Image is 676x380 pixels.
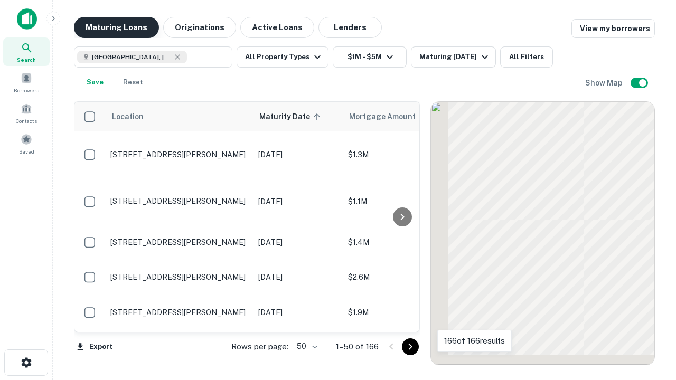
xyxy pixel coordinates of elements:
button: Maturing Loans [74,17,159,38]
span: Contacts [16,117,37,125]
p: [DATE] [258,236,337,248]
span: Saved [19,147,34,156]
h6: Show Map [585,77,624,89]
p: 1–50 of 166 [336,340,379,353]
iframe: Chat Widget [623,296,676,346]
p: [DATE] [258,149,337,160]
p: $2.6M [348,271,454,283]
p: Rows per page: [231,340,288,353]
span: Maturity Date [259,110,324,123]
a: Saved [3,129,50,158]
button: Go to next page [402,338,419,355]
th: Maturity Date [253,102,343,131]
p: [STREET_ADDRESS][PERSON_NAME] [110,150,248,159]
a: Borrowers [3,68,50,97]
a: Contacts [3,99,50,127]
p: $1.4M [348,236,454,248]
img: capitalize-icon.png [17,8,37,30]
p: [STREET_ADDRESS][PERSON_NAME] [110,272,248,282]
button: Active Loans [240,17,314,38]
button: All Property Types [237,46,328,68]
p: [STREET_ADDRESS][PERSON_NAME] [110,308,248,317]
th: Location [105,102,253,131]
p: $1.9M [348,307,454,318]
span: Location [111,110,144,123]
button: $1M - $5M [333,46,407,68]
button: Save your search to get updates of matches that match your search criteria. [78,72,112,93]
p: $1.1M [348,196,454,207]
div: 50 [293,339,319,354]
th: Mortgage Amount [343,102,459,131]
button: Maturing [DATE] [411,46,496,68]
p: [STREET_ADDRESS][PERSON_NAME] [110,237,248,247]
span: [GEOGRAPHIC_DATA], [GEOGRAPHIC_DATA], [GEOGRAPHIC_DATA] [92,52,171,62]
div: 0 0 [431,102,654,365]
a: View my borrowers [571,19,655,38]
button: Originations [163,17,236,38]
button: All Filters [500,46,553,68]
span: Search [17,55,36,64]
p: [DATE] [258,307,337,318]
p: [STREET_ADDRESS][PERSON_NAME] [110,196,248,206]
div: Maturing [DATE] [419,51,491,63]
span: Borrowers [14,86,39,94]
p: [DATE] [258,271,337,283]
p: 166 of 166 results [444,335,505,347]
button: Export [74,339,115,355]
a: Search [3,37,50,66]
span: Mortgage Amount [349,110,429,123]
p: $1.3M [348,149,454,160]
button: Reset [116,72,150,93]
p: [DATE] [258,196,337,207]
button: Lenders [318,17,382,38]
